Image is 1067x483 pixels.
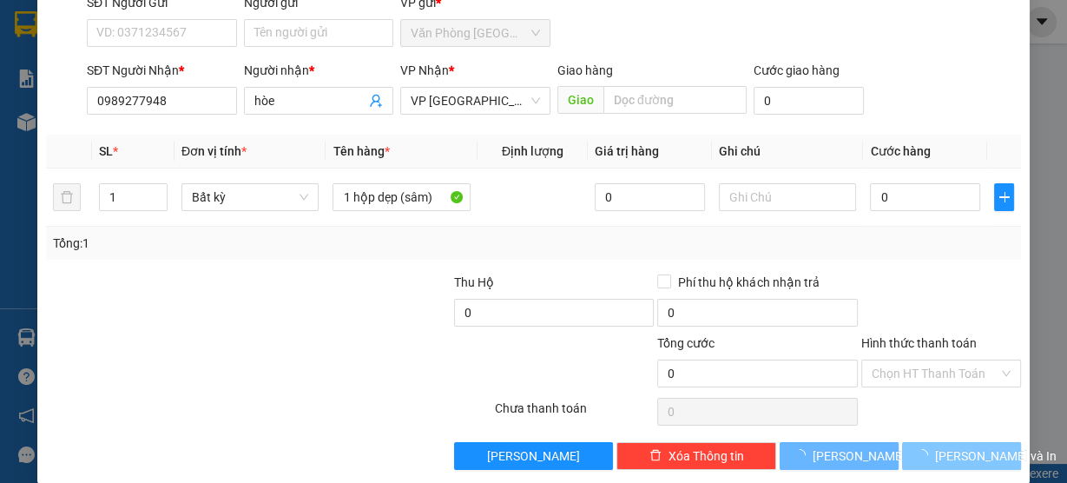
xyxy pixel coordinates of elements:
span: Bất kỳ [192,184,309,210]
span: VP Bình Hòa [411,88,540,114]
span: Tên hàng [333,144,389,158]
div: Người nhận [244,61,394,80]
li: In ngày: 10:13 12/09 [9,129,201,153]
button: deleteXóa Thông tin [616,442,776,470]
span: Xóa Thông tin [669,447,744,466]
div: Chưa thanh toán [493,399,656,429]
div: SĐT Người Nhận [87,61,237,80]
span: Tổng cước [657,336,715,350]
span: loading [916,449,935,461]
span: user-add [369,94,383,108]
span: [PERSON_NAME] và In [935,447,1057,466]
button: [PERSON_NAME] [454,442,614,470]
span: plus [995,190,1013,204]
span: Văn Phòng Sài Gòn [411,20,540,46]
button: plus [994,183,1014,211]
button: delete [53,183,81,211]
span: Cước hàng [870,144,930,158]
span: Định lượng [502,144,563,158]
div: Tổng: 1 [53,234,413,253]
span: Thu Hộ [454,275,494,289]
th: Ghi chú [712,135,864,169]
input: 0 [595,183,705,211]
input: VD: Bàn, Ghế [333,183,471,211]
input: Cước giao hàng [754,87,865,115]
span: [PERSON_NAME] [487,447,580,466]
span: SL [99,144,113,158]
span: Giá trị hàng [595,144,659,158]
label: Cước giao hàng [754,63,840,77]
span: [PERSON_NAME] [813,447,906,466]
span: Giao [557,86,603,114]
span: delete [649,449,662,463]
input: Dọc đường [603,86,747,114]
span: Đơn vị tính [181,144,247,158]
input: Ghi Chú [719,183,857,211]
span: Giao hàng [557,63,613,77]
label: Hình thức thanh toán [861,336,977,350]
span: loading [794,449,813,461]
button: [PERSON_NAME] và In [902,442,1021,470]
span: Phí thu hộ khách nhận trả [671,273,826,292]
span: VP Nhận [400,63,449,77]
button: [PERSON_NAME] [780,442,899,470]
li: Thảo Lan [9,104,201,129]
